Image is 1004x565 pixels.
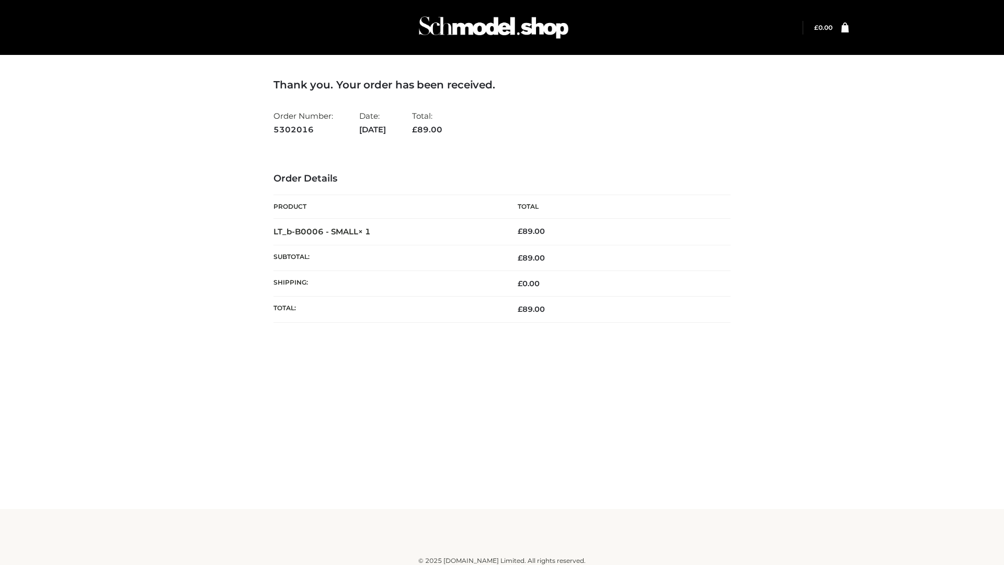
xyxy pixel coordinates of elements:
th: Shipping: [273,271,502,297]
span: £ [518,279,522,288]
span: £ [518,227,522,236]
span: 89.00 [412,125,442,134]
strong: LT_b-B0006 - SMALL [273,227,371,236]
span: 89.00 [518,253,545,263]
bdi: 0.00 [518,279,540,288]
th: Product [273,195,502,219]
li: Date: [359,107,386,139]
img: Schmodel Admin 964 [415,7,572,48]
th: Subtotal: [273,245,502,270]
th: Total: [273,297,502,322]
h3: Order Details [273,173,731,185]
li: Order Number: [273,107,333,139]
span: £ [814,24,818,31]
span: £ [518,253,522,263]
li: Total: [412,107,442,139]
strong: × 1 [358,227,371,236]
th: Total [502,195,731,219]
bdi: 89.00 [518,227,545,236]
strong: [DATE] [359,123,386,137]
span: 89.00 [518,304,545,314]
a: £0.00 [814,24,832,31]
strong: 5302016 [273,123,333,137]
span: £ [518,304,522,314]
span: £ [412,125,417,134]
h3: Thank you. Your order has been received. [273,78,731,91]
bdi: 0.00 [814,24,832,31]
